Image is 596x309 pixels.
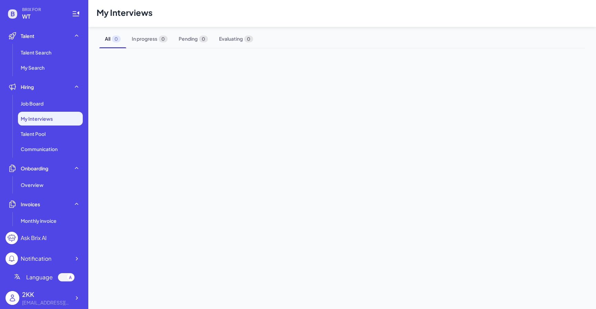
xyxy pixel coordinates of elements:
span: Invoices [21,201,40,208]
span: WT [22,12,63,21]
span: 0 [159,36,168,42]
div: 2KK [22,290,70,299]
span: 0 [244,36,253,42]
span: My Interviews [21,115,53,122]
span: Talent [21,32,34,39]
span: All [99,30,126,48]
span: In progress [126,30,173,48]
span: BRIX FOR [22,7,63,12]
span: Job Board [21,100,43,107]
span: Language [26,273,53,281]
span: Talent Search [21,49,51,56]
span: Onboarding [21,165,48,172]
span: Evaluating [213,30,259,48]
span: Monthly invoice [21,217,57,224]
span: Hiring [21,83,34,90]
div: Ask Brix AI [21,234,47,242]
span: 0 [199,36,208,42]
span: My Search [21,64,44,71]
span: Overview [21,181,43,188]
span: Pending [173,30,213,48]
div: markktong0217@gmail.com [22,299,70,306]
span: Communication [21,146,58,152]
div: Notification [21,255,51,263]
span: 0 [112,36,121,42]
span: Talent Pool [21,130,46,137]
img: user_logo.png [6,291,19,305]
